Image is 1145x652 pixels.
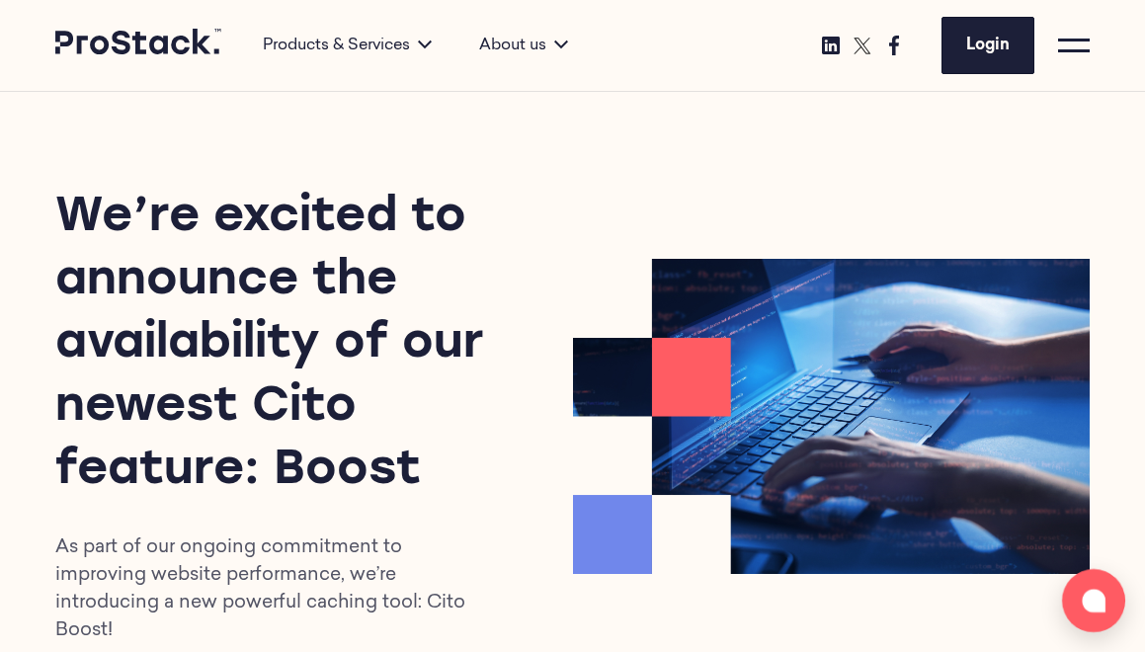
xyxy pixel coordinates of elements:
[55,187,518,503] h1: We’re excited to announce the availability of our newest Cito feature: Boost
[239,34,455,57] div: Products & Services
[55,29,223,62] a: Prostack logo
[455,34,592,57] div: About us
[941,17,1034,74] a: Login
[966,38,1010,53] span: Login
[1062,569,1125,632] button: Open chat window
[55,534,471,645] p: As part of our ongoing commitment to improving website performance, we’re introducing a new power...
[573,259,1091,574] img: Prostack-BlogImage-June25-CitoBoost-768x468.png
